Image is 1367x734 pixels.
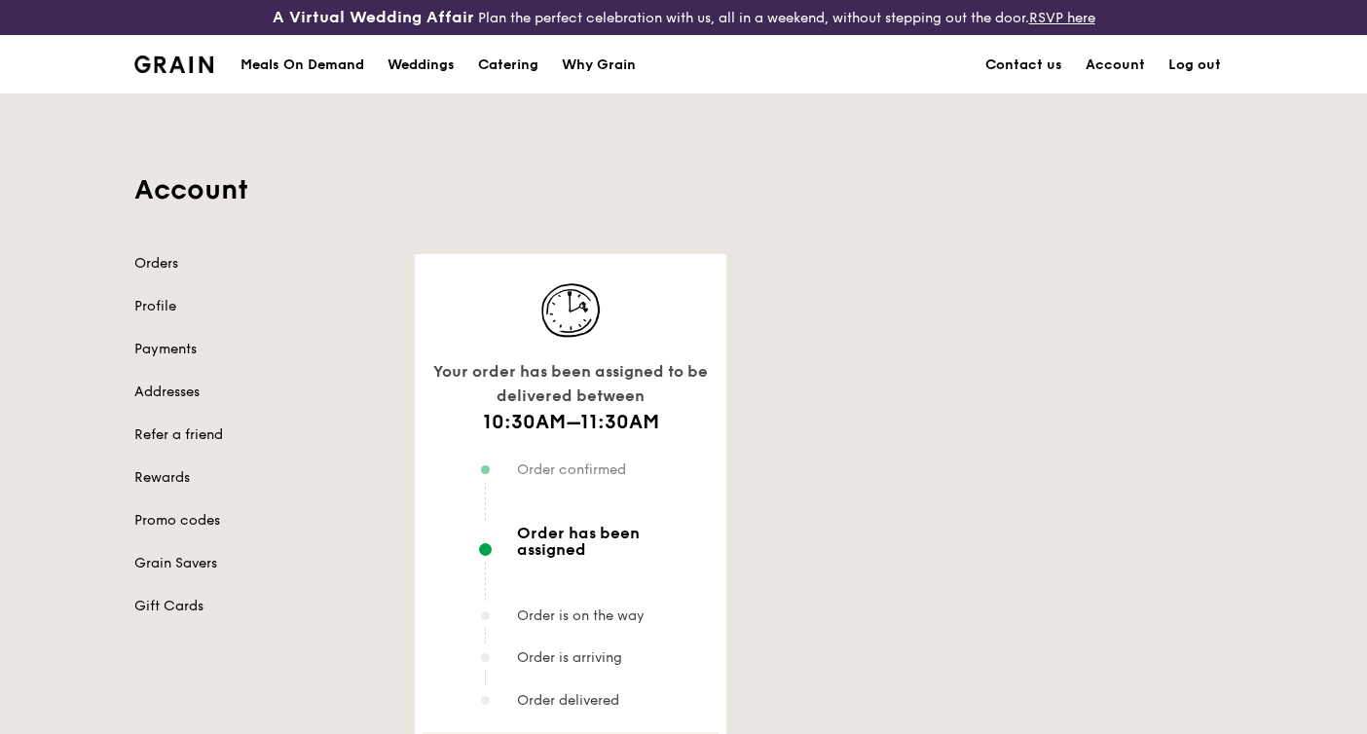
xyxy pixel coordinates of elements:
h1: 10:30AM–11:30AM [423,409,719,436]
a: Account [1074,36,1157,94]
span: Order delivered [517,692,619,709]
div: Catering [478,36,538,94]
div: Your order has been assigned to be delivered between [423,359,719,409]
h3: A Virtual Wedding Affair [273,8,474,27]
a: Rewards [134,468,391,488]
img: Grain [134,55,213,73]
a: Refer a friend [134,425,391,445]
img: icon-track-normal@2x.d40d1303.png [522,277,619,344]
a: Profile [134,297,391,316]
span: Order confirmed [517,461,626,478]
a: GrainGrain [134,34,213,92]
a: Grain Savers [134,554,391,573]
a: Addresses [134,383,391,402]
a: Orders [134,254,391,274]
a: RSVP here [1029,10,1095,26]
a: Why Grain [550,36,647,94]
div: Plan the perfect celebration with us, all in a weekend, without stepping out the door. [228,8,1139,27]
div: Weddings [388,36,455,94]
a: Catering [466,36,550,94]
div: Why Grain [562,36,636,94]
span: Order has been assigned [517,525,711,558]
span: Order is arriving [517,649,622,666]
span: Order is on the way [517,607,645,624]
a: Contact us [974,36,1074,94]
h1: Account [134,172,1233,207]
a: Gift Cards [134,597,391,616]
a: Log out [1157,36,1233,94]
div: Meals On Demand [240,36,364,94]
a: Weddings [376,36,466,94]
a: Payments [134,340,391,359]
a: Promo codes [134,511,391,531]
